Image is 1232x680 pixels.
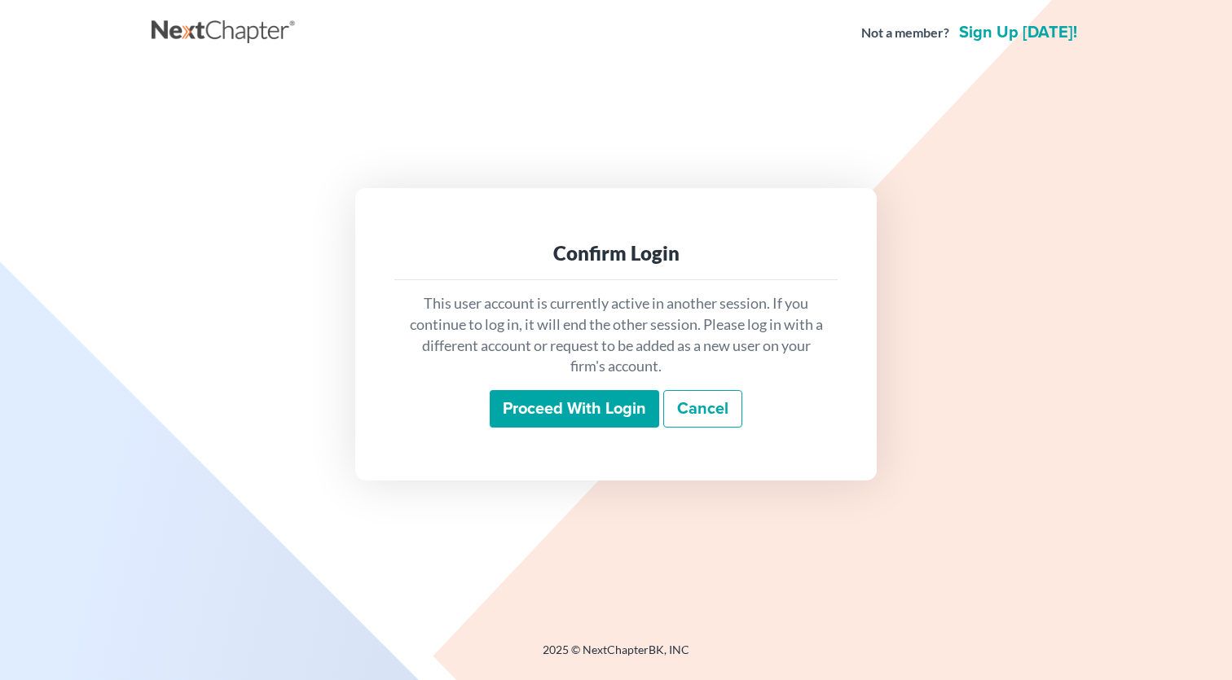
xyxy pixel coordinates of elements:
[861,24,949,42] strong: Not a member?
[152,642,1080,671] div: 2025 © NextChapterBK, INC
[407,240,825,266] div: Confirm Login
[490,390,659,428] input: Proceed with login
[956,24,1080,41] a: Sign up [DATE]!
[407,293,825,377] p: This user account is currently active in another session. If you continue to log in, it will end ...
[663,390,742,428] a: Cancel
